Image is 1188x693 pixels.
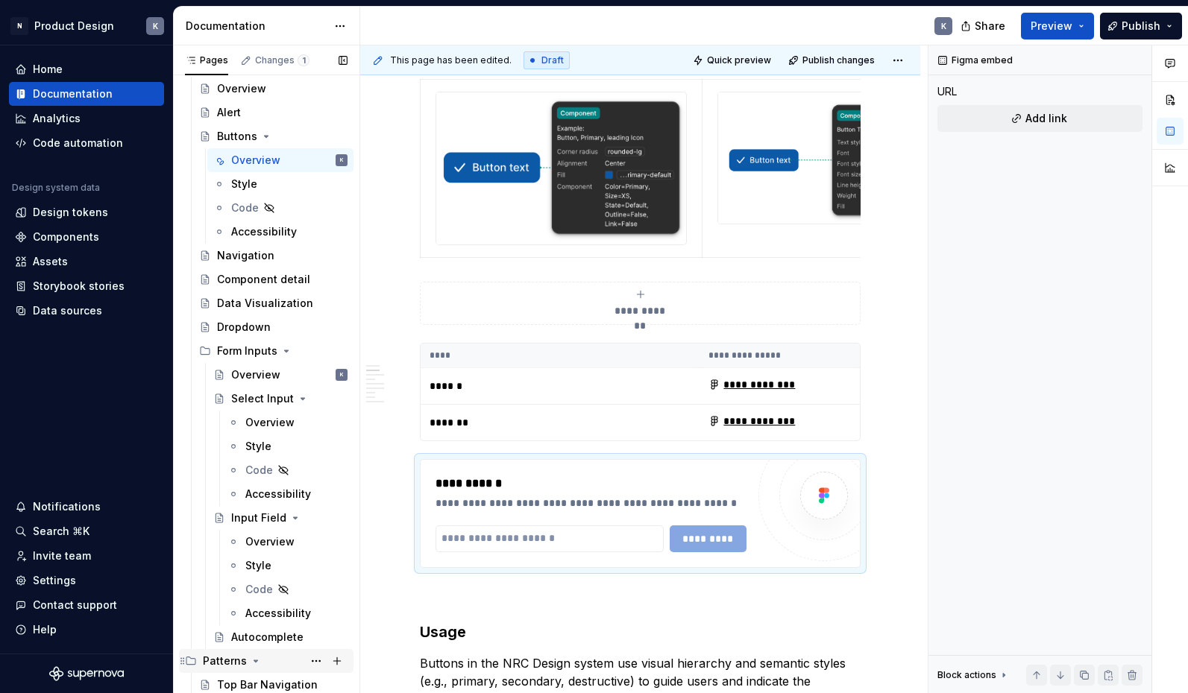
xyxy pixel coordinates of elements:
[937,84,957,99] div: URL
[9,250,164,273] a: Assets
[221,458,353,482] a: Code
[185,54,228,66] div: Pages
[221,554,353,577] a: Style
[3,10,170,42] button: NProduct DesignK
[245,606,311,621] div: Accessibility
[255,54,309,66] div: Changes
[217,129,257,144] div: Buttons
[186,19,327,34] div: Documentation
[975,19,1005,34] span: Share
[203,654,247,668] div: Patterns
[1031,19,1072,34] span: Preview
[231,630,304,645] div: Autocomplete
[179,649,353,673] div: Patterns
[541,54,564,66] span: Draft
[12,182,100,194] div: Design system data
[33,499,101,514] div: Notifications
[390,54,512,66] span: This page has been edited.
[937,665,1010,686] div: Block actions
[1025,111,1067,126] span: Add link
[207,387,353,411] a: Select Input
[33,573,76,588] div: Settings
[207,196,353,220] a: Code
[221,411,353,434] a: Overview
[1100,13,1182,39] button: Publish
[688,50,778,71] button: Quick preview
[245,487,311,501] div: Accessibility
[217,344,277,358] div: Form Inputs
[231,510,286,525] div: Input Field
[718,92,967,223] img: 01f9c38e-d0bc-4572-9111-af96bea9850b.png
[207,220,353,244] a: Accessibility
[784,50,881,71] button: Publish changes
[207,172,353,196] a: Style
[217,248,274,263] div: Navigation
[231,391,294,406] div: Select Input
[802,54,875,66] span: Publish changes
[245,463,273,478] div: Code
[193,101,353,124] a: Alert
[33,598,117,613] div: Contact support
[231,177,257,192] div: Style
[231,367,280,382] div: Overview
[33,622,57,637] div: Help
[217,677,318,692] div: Top Bar Navigation
[436,92,685,244] img: c0eab86f-c41a-4e2c-8b53-b0046cb1f144.png
[34,19,114,34] div: Product Design
[340,367,344,382] div: K
[33,86,113,101] div: Documentation
[340,153,344,168] div: K
[245,582,273,597] div: Code
[33,254,68,269] div: Assets
[231,224,297,239] div: Accessibility
[10,17,28,35] div: N
[33,111,81,126] div: Analytics
[245,415,295,430] div: Overview
[193,291,353,315] a: Data Visualization
[207,625,353,649] a: Autocomplete
[953,13,1015,39] button: Share
[1021,13,1094,39] button: Preview
[9,544,164,568] a: Invite team
[33,279,125,294] div: Storybook stories
[153,20,158,32] div: K
[221,577,353,601] a: Code
[193,244,353,268] a: Navigation
[9,82,164,106] a: Documentation
[207,363,353,387] a: OverviewK
[193,339,353,363] div: Form Inputs
[9,569,164,592] a: Settings
[9,57,164,81] a: Home
[221,482,353,506] a: Accessibility
[9,618,164,642] button: Help
[231,200,259,215] div: Code
[420,621,861,642] h3: Usage
[33,62,63,77] div: Home
[941,20,946,32] div: K
[298,54,309,66] span: 1
[217,296,313,311] div: Data Visualization
[33,230,99,244] div: Components
[9,495,164,519] button: Notifications
[707,54,771,66] span: Quick preview
[193,77,353,101] a: Overview
[937,105,1143,132] button: Add link
[33,303,102,318] div: Data sources
[207,506,353,530] a: Input Field
[217,81,266,96] div: Overview
[193,315,353,339] a: Dropdown
[9,519,164,543] button: Search ⌘K
[1122,19,1160,34] span: Publish
[9,200,164,224] a: Design tokens
[217,105,241,120] div: Alert
[33,136,123,151] div: Code automation
[193,124,353,148] a: Buttons
[49,666,124,681] svg: Supernova Logo
[231,153,280,168] div: Overview
[33,524,89,539] div: Search ⌘K
[221,530,353,554] a: Overview
[245,439,271,454] div: Style
[9,107,164,130] a: Analytics
[217,320,271,335] div: Dropdown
